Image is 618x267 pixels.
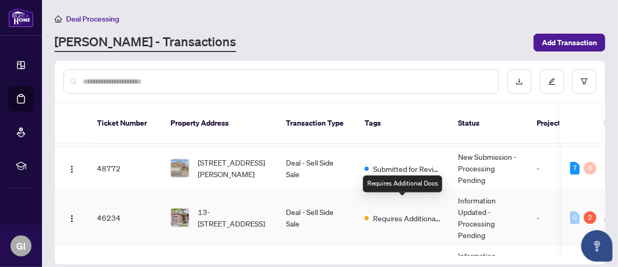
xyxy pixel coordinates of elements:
div: 0 [584,162,596,174]
button: edit [540,69,564,94]
div: 0 [570,211,580,224]
span: edit [548,78,556,85]
th: Property Address [162,103,278,144]
th: Project Name [528,103,591,144]
span: home [55,15,62,23]
td: 48772 [89,147,162,190]
button: filter [572,69,596,94]
td: Deal - Sell Side Sale [278,147,356,190]
img: Logo [68,214,76,223]
span: GI [16,239,26,253]
span: filter [581,78,588,85]
td: Deal - Sell Side Sale [278,190,356,245]
td: New Submission - Processing Pending [450,147,528,190]
td: - [528,147,591,190]
div: Requires Additional Docs [363,176,442,192]
img: thumbnail-img [171,209,189,227]
button: Logo [63,160,80,177]
span: Requires Additional Docs [373,212,441,224]
span: Submitted for Review [373,163,441,174]
button: Add Transaction [534,34,605,52]
span: Deal Processing [66,14,119,24]
button: download [507,69,531,94]
span: 13-[STREET_ADDRESS] [198,206,269,229]
img: thumbnail-img [171,159,189,177]
div: 7 [570,162,580,174]
span: download [516,78,523,85]
button: Logo [63,209,80,226]
th: Ticket Number [89,103,162,144]
button: Open asap [581,230,613,262]
td: Information Updated - Processing Pending [450,190,528,245]
img: logo [8,8,34,27]
th: Transaction Type [278,103,356,144]
td: 46234 [89,190,162,245]
div: 2 [584,211,596,224]
span: [STREET_ADDRESS][PERSON_NAME] [198,157,269,180]
td: - [528,190,591,245]
th: Status [450,103,528,144]
a: [PERSON_NAME] - Transactions [55,33,236,52]
span: Add Transaction [542,34,597,51]
img: Logo [68,165,76,173]
th: Tags [356,103,450,144]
